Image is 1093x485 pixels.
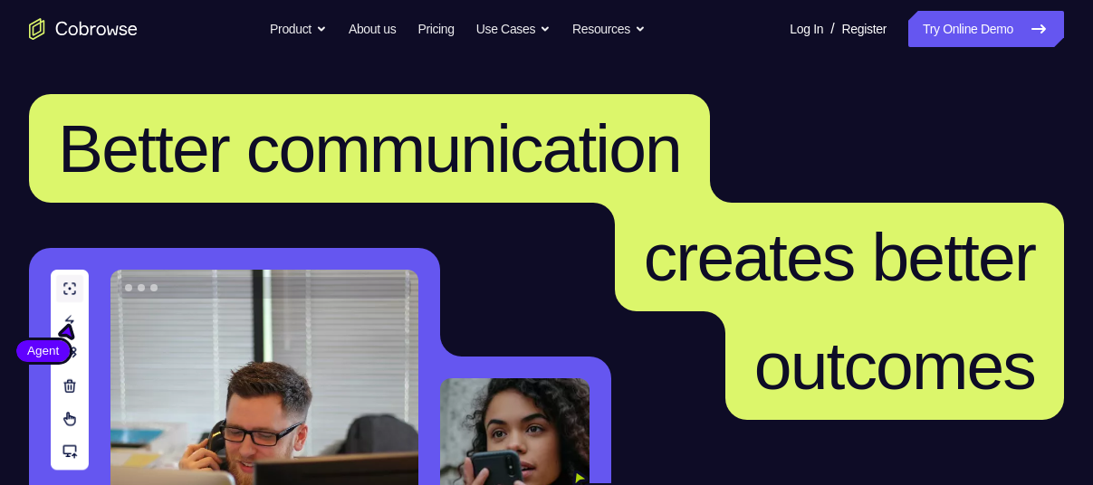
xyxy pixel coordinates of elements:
[349,11,396,47] a: About us
[754,328,1035,404] span: outcomes
[830,18,834,40] span: /
[29,18,138,40] a: Go to the home page
[644,219,1035,295] span: creates better
[572,11,646,47] button: Resources
[908,11,1064,47] a: Try Online Demo
[58,110,681,186] span: Better communication
[476,11,551,47] button: Use Cases
[842,11,887,47] a: Register
[417,11,454,47] a: Pricing
[790,11,823,47] a: Log In
[270,11,327,47] button: Product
